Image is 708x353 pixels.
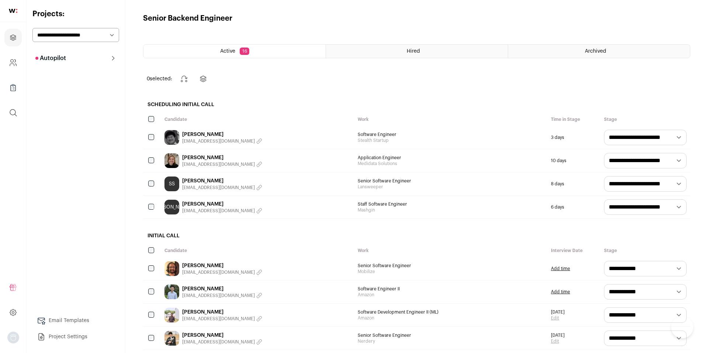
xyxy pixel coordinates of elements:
[182,339,255,345] span: [EMAIL_ADDRESS][DOMAIN_NAME]
[4,29,22,46] a: Projects
[164,284,179,299] img: 51cb9e7f36fbb7a5d61e261b00b522da85d651e538a658872cd28caa53f286ea.jpg
[182,269,255,275] span: [EMAIL_ADDRESS][DOMAIN_NAME]
[164,261,179,276] img: ab748c82bd89ac357a7ea04b879c05a3475dcbe29972ed90a51ba6ff33d67aa3.jpg
[182,177,262,185] a: [PERSON_NAME]
[358,315,544,321] span: Amazon
[182,138,255,144] span: [EMAIL_ADDRESS][DOMAIN_NAME]
[161,244,354,257] div: Candidate
[547,196,600,219] div: 6 days
[32,329,119,344] a: Project Settings
[182,208,262,214] button: [EMAIL_ADDRESS][DOMAIN_NAME]
[4,79,22,97] a: Company Lists
[547,149,600,172] div: 10 days
[551,309,565,315] span: [DATE]
[547,244,600,257] div: Interview Date
[182,285,262,293] a: [PERSON_NAME]
[358,137,544,143] span: Stealth Startup
[182,185,255,191] span: [EMAIL_ADDRESS][DOMAIN_NAME]
[182,200,262,208] a: [PERSON_NAME]
[551,266,570,272] a: Add time
[182,269,262,275] button: [EMAIL_ADDRESS][DOMAIN_NAME]
[143,97,690,113] h2: Scheduling Initial Call
[551,289,570,295] a: Add time
[32,9,119,19] h2: Projects:
[164,153,179,168] img: a685c2e83ef4fbf0d1fac9a772a3e743d9c1602d039cdbb1808e7a86098fee47.jpg
[600,244,690,257] div: Stage
[147,75,172,83] span: selected:
[547,113,600,126] div: Time in Stage
[182,154,262,161] a: [PERSON_NAME]
[7,332,19,343] button: Open dropdown
[240,48,249,55] span: 16
[182,293,262,298] button: [EMAIL_ADDRESS][DOMAIN_NAME]
[358,161,544,167] span: Medidata Solutions
[182,138,262,144] button: [EMAIL_ADDRESS][DOMAIN_NAME]
[358,292,544,298] span: Amazon
[182,308,262,316] a: [PERSON_NAME]
[161,113,354,126] div: Candidate
[7,332,19,343] img: nopic.png
[358,184,544,190] span: Lansweeper
[182,161,262,167] button: [EMAIL_ADDRESS][DOMAIN_NAME]
[326,45,508,58] a: Hired
[182,316,262,322] button: [EMAIL_ADDRESS][DOMAIN_NAME]
[551,315,565,321] a: Edit
[182,185,262,191] button: [EMAIL_ADDRESS][DOMAIN_NAME]
[182,293,255,298] span: [EMAIL_ADDRESS][DOMAIN_NAME]
[164,308,179,322] img: 0796b861a1cf63acf85391da8f93cb3896c3340b2cc8875e913161c64d5c6899
[358,132,544,137] span: Software Engineer
[547,172,600,195] div: 8 days
[164,130,179,145] img: 2ec90a469978093037ba8e2cdb2ec0cc38c90f60a40d442937e727ab7e17b8cd.jpg
[147,76,150,81] span: 0
[32,313,119,328] a: Email Templates
[358,155,544,161] span: Application Engineer
[182,332,262,339] a: [PERSON_NAME]
[358,263,544,269] span: Senior Software Engineer
[164,200,179,214] a: [PERSON_NAME]
[182,161,255,167] span: [EMAIL_ADDRESS][DOMAIN_NAME]
[671,316,693,338] iframe: Help Scout Beacon - Open
[182,339,262,345] button: [EMAIL_ADDRESS][DOMAIN_NAME]
[143,228,690,244] h2: Initial Call
[32,51,119,66] button: Autopilot
[358,178,544,184] span: Senior Software Engineer
[182,208,255,214] span: [EMAIL_ADDRESS][DOMAIN_NAME]
[9,9,17,13] img: wellfound-shorthand-0d5821cbd27db2630d0214b213865d53afaa358527fdda9d0ea32b1df1b89c2c.svg
[358,269,544,275] span: Mobilize
[508,45,690,58] a: Archived
[220,49,235,54] span: Active
[143,13,232,24] h1: Senior Backend Engineer
[358,207,544,213] span: Mashgin
[358,332,544,338] span: Senior Software Engineer
[547,126,600,149] div: 3 days
[600,113,690,126] div: Stage
[358,309,544,315] span: Software Development Engineer II (ML)
[551,332,565,338] span: [DATE]
[354,244,547,257] div: Work
[358,338,544,344] span: Nerdery
[4,54,22,71] a: Company and ATS Settings
[182,316,255,322] span: [EMAIL_ADDRESS][DOMAIN_NAME]
[358,286,544,292] span: Software Engineer II
[354,113,547,126] div: Work
[35,54,66,63] p: Autopilot
[407,49,420,54] span: Hired
[358,201,544,207] span: Staff Software Engineer
[164,176,179,191] a: SS
[551,338,565,344] a: Edit
[182,131,262,138] a: [PERSON_NAME]
[182,262,262,269] a: [PERSON_NAME]
[585,49,606,54] span: Archived
[164,331,179,346] img: efde38b10c4c1788c56741f0976fb49337f1f38543fcf83847a526532420b15b.jpg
